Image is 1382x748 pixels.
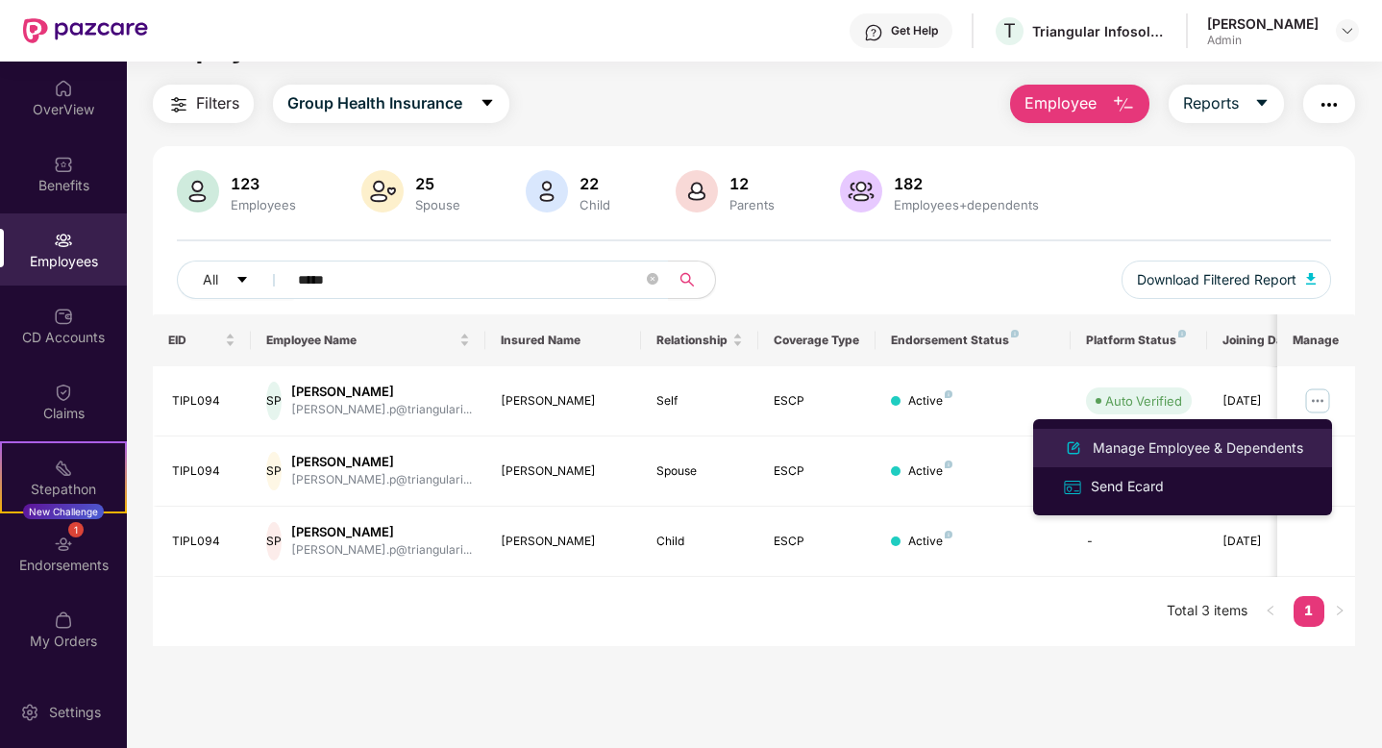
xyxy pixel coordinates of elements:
[576,174,614,193] div: 22
[647,271,658,289] span: close-circle
[172,533,235,551] div: TIPL094
[501,462,627,481] div: [PERSON_NAME]
[1255,596,1286,627] button: left
[908,462,952,481] div: Active
[1324,596,1355,627] li: Next Page
[251,314,485,366] th: Employee Name
[641,314,758,366] th: Relationship
[1318,93,1341,116] img: svg+xml;base64,PHN2ZyB4bWxucz0iaHR0cDovL3d3dy53My5vcmcvMjAwMC9zdmciIHdpZHRoPSIyNCIgaGVpZ2h0PSIyNC...
[1010,85,1149,123] button: Employee
[1265,605,1276,616] span: left
[908,533,952,551] div: Active
[526,170,568,212] img: svg+xml;base64,PHN2ZyB4bWxucz0iaHR0cDovL3d3dy53My5vcmcvMjAwMC9zdmciIHhtbG5zOnhsaW5rPSJodHRwOi8vd3...
[54,535,73,554] img: svg+xml;base64,PHN2ZyBpZD0iRW5kb3JzZW1lbnRzIiB4bWxucz0iaHR0cDovL3d3dy53My5vcmcvMjAwMC9zdmciIHdpZH...
[54,611,73,630] img: svg+xml;base64,PHN2ZyBpZD0iTXlfT3JkZXJzIiBkYXRhLW5hbWU9Ik15IE9yZGVycyIgeG1sbnM9Imh0dHA6Ly93d3cudz...
[153,314,251,366] th: EID
[68,522,84,537] div: 1
[20,703,39,722] img: svg+xml;base64,PHN2ZyBpZD0iU2V0dGluZy0yMHgyMCIgeG1sbnM9Imh0dHA6Ly93d3cudzMub3JnLzIwMDAvc3ZnIiB3aW...
[501,392,627,411] div: [PERSON_NAME]
[1089,437,1307,459] div: Manage Employee & Dependents
[2,480,125,499] div: Stepathon
[54,79,73,98] img: svg+xml;base64,PHN2ZyBpZD0iSG9tZSIgeG1sbnM9Imh0dHA6Ly93d3cudzMub3JnLzIwMDAvc3ZnIiB3aWR0aD0iMjAiIG...
[361,170,404,212] img: svg+xml;base64,PHN2ZyB4bWxucz0iaHR0cDovL3d3dy53My5vcmcvMjAwMC9zdmciIHhtbG5zOnhsaW5rPSJodHRwOi8vd3...
[291,471,472,489] div: [PERSON_NAME].p@triangulari...
[945,461,952,468] img: svg+xml;base64,PHN2ZyB4bWxucz0iaHR0cDovL3d3dy53My5vcmcvMjAwMC9zdmciIHdpZHRoPSI4IiBoZWlnaHQ9IjgiIH...
[656,533,743,551] div: Child
[668,261,716,299] button: search
[864,23,883,42] img: svg+xml;base64,PHN2ZyBpZD0iSGVscC0zMngzMiIgeG1sbnM9Imh0dHA6Ly93d3cudzMub3JnLzIwMDAvc3ZnIiB3aWR0aD...
[676,170,718,212] img: svg+xml;base64,PHN2ZyB4bWxucz0iaHR0cDovL3d3dy53My5vcmcvMjAwMC9zdmciIHhtbG5zOnhsaW5rPSJodHRwOi8vd3...
[291,401,472,419] div: [PERSON_NAME].p@triangulari...
[266,522,282,561] div: SP
[890,197,1043,212] div: Employees+dependents
[1207,314,1324,366] th: Joining Date
[891,333,1055,348] div: Endorsement Status
[43,703,107,722] div: Settings
[1340,23,1355,38] img: svg+xml;base64,PHN2ZyBpZD0iRHJvcGRvd24tMzJ4MzIiIHhtbG5zPSJodHRwOi8vd3d3LnczLm9yZy8yMDAwL3N2ZyIgd2...
[1254,95,1270,112] span: caret-down
[1302,386,1333,416] img: manageButton
[501,533,627,551] div: [PERSON_NAME]
[890,174,1043,193] div: 182
[54,307,73,326] img: svg+xml;base64,PHN2ZyBpZD0iQ0RfQWNjb3VudHMiIGRhdGEtbmFtZT0iQ0QgQWNjb3VudHMiIHhtbG5zPSJodHRwOi8vd3...
[1294,596,1324,625] a: 1
[227,174,300,193] div: 123
[1105,391,1182,411] div: Auto Verified
[1207,33,1319,48] div: Admin
[774,462,860,481] div: ESCP
[1071,507,1207,577] td: -
[1207,14,1319,33] div: [PERSON_NAME]
[656,462,743,481] div: Spouse
[153,85,254,123] button: Filters
[656,333,728,348] span: Relationship
[1062,477,1083,498] img: svg+xml;base64,PHN2ZyB4bWxucz0iaHR0cDovL3d3dy53My5vcmcvMjAwMC9zdmciIHdpZHRoPSIxNiIgaGVpZ2h0PSIxNi...
[54,231,73,250] img: svg+xml;base64,PHN2ZyBpZD0iRW1wbG95ZWVzIiB4bWxucz0iaHR0cDovL3d3dy53My5vcmcvMjAwMC9zdmciIHdpZHRoPS...
[945,531,952,538] img: svg+xml;base64,PHN2ZyB4bWxucz0iaHR0cDovL3d3dy53My5vcmcvMjAwMC9zdmciIHdpZHRoPSI4IiBoZWlnaHQ9IjgiIH...
[235,273,249,288] span: caret-down
[668,272,705,287] span: search
[480,95,495,112] span: caret-down
[656,392,743,411] div: Self
[647,273,658,285] span: close-circle
[266,452,282,490] div: SP
[177,170,219,212] img: svg+xml;base64,PHN2ZyB4bWxucz0iaHR0cDovL3d3dy53My5vcmcvMjAwMC9zdmciIHhtbG5zOnhsaW5rPSJodHRwOi8vd3...
[1222,533,1309,551] div: [DATE]
[576,197,614,212] div: Child
[54,155,73,174] img: svg+xml;base64,PHN2ZyBpZD0iQmVuZWZpdHMiIHhtbG5zPSJodHRwOi8vd3d3LnczLm9yZy8yMDAwL3N2ZyIgd2lkdGg9Ij...
[1122,261,1331,299] button: Download Filtered Report
[172,392,235,411] div: TIPL094
[54,459,73,478] img: svg+xml;base64,PHN2ZyB4bWxucz0iaHR0cDovL3d3dy53My5vcmcvMjAwMC9zdmciIHdpZHRoPSIyMSIgaGVpZ2h0PSIyMC...
[1137,269,1296,290] span: Download Filtered Report
[411,174,464,193] div: 25
[1334,605,1345,616] span: right
[891,23,938,38] div: Get Help
[411,197,464,212] div: Spouse
[177,261,294,299] button: Allcaret-down
[23,504,104,519] div: New Challenge
[1167,596,1247,627] li: Total 3 items
[1032,22,1167,40] div: Triangular Infosolutions Private Limited
[266,333,456,348] span: Employee Name
[774,533,860,551] div: ESCP
[908,392,952,411] div: Active
[291,383,472,401] div: [PERSON_NAME]
[266,382,282,420] div: SP
[1169,85,1284,123] button: Reportscaret-down
[726,174,778,193] div: 12
[945,390,952,398] img: svg+xml;base64,PHN2ZyB4bWxucz0iaHR0cDovL3d3dy53My5vcmcvMjAwMC9zdmciIHdpZHRoPSI4IiBoZWlnaHQ9IjgiIH...
[227,197,300,212] div: Employees
[1178,330,1186,337] img: svg+xml;base64,PHN2ZyB4bWxucz0iaHR0cDovL3d3dy53My5vcmcvMjAwMC9zdmciIHdpZHRoPSI4IiBoZWlnaHQ9IjgiIH...
[54,383,73,402] img: svg+xml;base64,PHN2ZyBpZD0iQ2xhaW0iIHhtbG5zPSJodHRwOi8vd3d3LnczLm9yZy8yMDAwL3N2ZyIgd2lkdGg9IjIwIi...
[758,314,876,366] th: Coverage Type
[291,453,472,471] div: [PERSON_NAME]
[287,91,462,115] span: Group Health Insurance
[291,523,472,541] div: [PERSON_NAME]
[1003,19,1016,42] span: T
[1277,314,1355,366] th: Manage
[203,269,218,290] span: All
[196,91,239,115] span: Filters
[1222,392,1309,411] div: [DATE]
[485,314,642,366] th: Insured Name
[273,85,509,123] button: Group Health Insurancecaret-down
[291,541,472,560] div: [PERSON_NAME].p@triangulari...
